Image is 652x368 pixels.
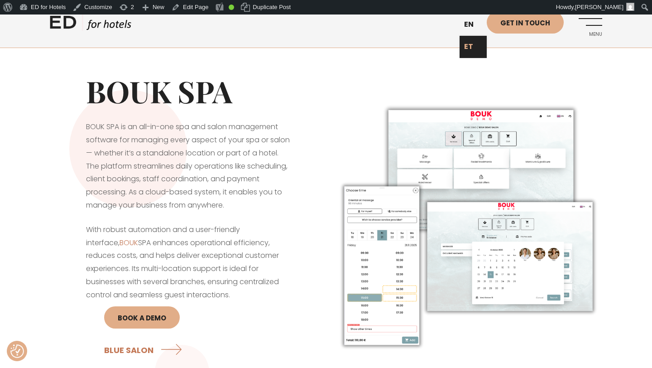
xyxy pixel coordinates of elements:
div: Good [229,5,234,10]
a: BOUK [120,237,138,248]
span: [PERSON_NAME] [575,4,623,10]
a: BLUE SALON [104,338,185,362]
a: Menu [577,11,602,36]
a: BOOK A DEMO [104,306,180,329]
button: Consent Preferences [10,344,24,358]
a: Get in touch [487,11,564,34]
p: BOUK SPA is an all-in-one spa and salon management software for managing every aspect of your spa... [86,121,290,212]
span: Menu [577,32,602,37]
img: Revisit consent button [10,344,24,358]
a: ED HOTELS [50,14,131,36]
a: en [460,14,487,36]
a: ET [460,36,487,58]
h1: BOUK SPA [86,73,290,109]
p: With robust automation and a user-friendly interface, SPA enhances operational efficiency, reduce... [86,223,290,366]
